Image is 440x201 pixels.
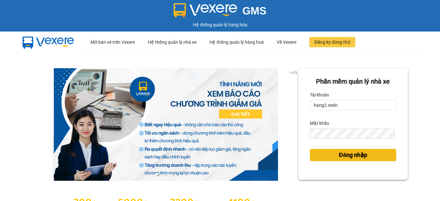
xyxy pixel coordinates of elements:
button: next slide / item [289,68,298,181]
input: Mật khẩu [310,128,395,139]
span: Đăng ký dùng thử [314,39,350,46]
div: Hệ thống quản lý hàng hóa [2,21,438,28]
div: Mở bán vé trên Vexere [91,32,135,52]
img: mbUUG5Q.png [16,32,81,53]
span: Đăng nhập [339,151,367,160]
span: GMS [242,5,266,17]
p: 1 of 3 [287,68,298,77]
div: Phần mềm quản lý nhà xe [310,77,396,87]
a: GMS [174,10,267,15]
div: Hệ thống quản lý nhà xe [148,32,196,52]
div: Hệ thống quản lý hàng hoá [209,32,264,52]
img: logo 2 [174,3,237,17]
li: slide item 3 [172,173,174,176]
button: previous slide / item [32,68,41,181]
button: Đăng nhập [310,149,396,161]
label: Tài khoản [310,90,329,100]
input: Tài khoản [310,100,396,110]
div: Về Vexere [277,32,296,52]
li: slide item 2 [164,173,167,176]
button: Đăng ký dùng thử [309,37,355,47]
li: slide item 1 [156,173,159,176]
label: Mật khẩu [310,118,329,128]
